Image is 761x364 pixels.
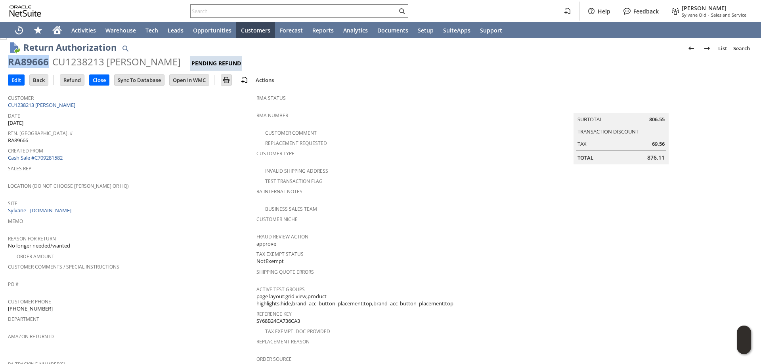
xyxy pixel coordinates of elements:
a: Tax Exempt Status [256,251,304,257]
a: List [715,42,730,55]
span: [DATE] [8,119,23,127]
a: Actions [252,76,277,84]
a: Created From [8,147,43,154]
a: Business Sales Team [265,206,317,212]
label: Feedback [633,8,659,15]
a: Customer Comment [265,130,317,136]
svg: Recent Records [14,25,24,35]
a: Cash Sale #C709281582 [8,154,63,161]
a: Subtotal [577,116,602,123]
input: Search [191,6,397,16]
a: Date [8,112,20,119]
svg: Home [52,25,62,35]
a: Support [475,22,507,38]
span: Analytics [343,27,368,34]
span: No longer needed/wanted [8,242,70,250]
a: Invalid Shipping Address [265,168,328,174]
a: Customer Phone [8,298,51,305]
img: add-record.svg [240,75,249,85]
iframe: Click here to launch Oracle Guided Learning Help Panel [737,326,751,354]
a: Warehouse [101,22,141,38]
input: Refund [60,75,84,85]
a: Memo [8,218,23,225]
a: Reports [308,22,338,38]
a: Reason For Return [8,235,56,242]
span: SY68B24CA736CA3 [256,317,300,325]
a: Activities [67,22,101,38]
a: Sylvane - [DOMAIN_NAME] [8,207,73,214]
span: Warehouse [105,27,136,34]
a: SuiteApps [438,22,475,38]
a: Search [730,42,753,55]
a: Order Source [256,356,292,362]
a: Forecast [275,22,308,38]
a: Customers [236,22,275,38]
a: Rtn. [GEOGRAPHIC_DATA]. # [8,130,73,137]
a: Customer Comments / Special Instructions [8,263,119,270]
a: Reference Key [256,311,292,317]
a: Shipping Quote Errors [256,269,314,275]
input: Edit [8,75,24,85]
a: Site [8,200,17,207]
input: Print [221,75,231,85]
label: Help [598,8,610,15]
span: Support [480,27,502,34]
a: Customer Niche [256,216,298,223]
a: CU1238213 [PERSON_NAME] [8,101,77,109]
span: Setup [418,27,434,34]
a: Leads [163,22,188,38]
a: Setup [413,22,438,38]
span: Tech [145,27,158,34]
input: Sync To Database [115,75,164,85]
a: Customer Type [256,150,294,157]
a: Customer [8,95,34,101]
span: SuiteApps [443,27,470,34]
a: Sales Rep [8,165,31,172]
span: Oracle Guided Learning Widget. To move around, please hold and drag [737,340,751,354]
a: RMA Number [256,112,288,119]
a: Total [577,154,593,161]
a: Tax [577,140,587,147]
span: 806.55 [649,116,665,123]
a: Recent Records [10,22,29,38]
span: - [708,12,709,18]
a: Amazon Return ID [8,333,54,340]
svg: logo [10,6,41,17]
span: Opportunities [193,27,231,34]
a: Documents [373,22,413,38]
span: Sylvane Old [682,12,706,18]
a: Replacement reason [256,338,310,345]
a: Department [8,316,39,322]
span: 69.56 [652,140,665,148]
h1: Return Authorization [23,41,117,54]
input: Back [30,75,48,85]
span: Reports [312,27,334,34]
a: PO # [8,281,19,288]
img: Next [702,44,712,53]
img: Quick Find [120,44,130,53]
input: Close [90,75,109,85]
a: Test Transaction Flag [265,178,323,185]
a: Order Amount [17,253,54,260]
span: NotExempt [256,257,284,265]
a: Fraud Review Action [256,233,308,240]
a: Tax Exempt. Doc Provided [265,328,330,335]
span: [PERSON_NAME] [682,4,727,12]
caption: Summary [574,100,669,113]
img: Previous [686,44,696,53]
svg: Shortcuts [33,25,43,35]
a: RA Internal Notes [256,188,302,195]
div: RA89666 [8,55,49,68]
a: Opportunities [188,22,236,38]
div: CU1238213 [PERSON_NAME] [52,55,181,68]
a: Transaction Discount [577,128,639,135]
span: approve [256,240,276,248]
a: Location (Do Not Choose [PERSON_NAME] or HQ) [8,183,129,189]
span: Documents [377,27,408,34]
span: RA89666 [8,137,28,144]
div: Shortcuts [29,22,48,38]
a: RMA Status [256,95,286,101]
svg: Search [397,6,407,16]
div: Pending Refund [190,56,242,71]
span: [PHONE_NUMBER] [8,305,53,313]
